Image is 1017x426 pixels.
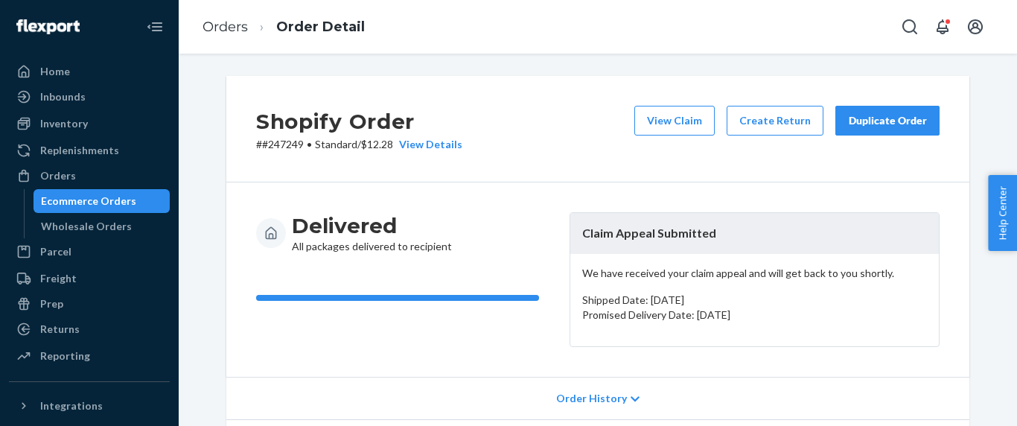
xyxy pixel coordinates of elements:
button: Help Center [988,175,1017,251]
div: Prep [40,296,63,311]
ol: breadcrumbs [191,5,377,49]
h3: Delivered [292,212,452,239]
a: Reporting [9,344,170,368]
button: Integrations [9,394,170,418]
a: Orders [9,164,170,188]
div: Wholesale Orders [41,219,132,234]
button: Create Return [727,106,823,136]
a: Ecommerce Orders [34,189,170,213]
button: View Details [393,137,462,152]
a: Freight [9,267,170,290]
button: Close Navigation [140,12,170,42]
header: Claim Appeal Submitted [570,213,939,254]
span: Order History [556,391,627,406]
a: Wholesale Orders [34,214,170,238]
a: Orders [203,19,248,35]
button: View Claim [634,106,715,136]
p: Promised Delivery Date: [DATE] [582,308,927,322]
h2: Shopify Order [256,106,462,137]
div: Orders [40,168,76,183]
div: Integrations [40,398,103,413]
p: Shipped Date: [DATE] [582,293,927,308]
a: Prep [9,292,170,316]
div: Freight [40,271,77,286]
iframe: Opens a widget where you can chat to one of our agents [920,381,1002,419]
button: Open notifications [928,12,957,42]
p: We have received your claim appeal and will get back to you shortly. [582,266,927,281]
div: Duplicate Order [848,113,927,128]
img: Flexport logo [16,19,80,34]
button: Duplicate Order [835,106,940,136]
div: Ecommerce Orders [41,194,136,209]
div: Parcel [40,244,71,259]
a: Returns [9,317,170,341]
span: • [307,138,312,150]
a: Inventory [9,112,170,136]
div: Returns [40,322,80,337]
p: # #247249 / $12.28 [256,137,462,152]
button: Open account menu [960,12,990,42]
a: Parcel [9,240,170,264]
a: Home [9,60,170,83]
div: Inventory [40,116,88,131]
a: Replenishments [9,139,170,162]
div: Reporting [40,349,90,363]
div: All packages delivered to recipient [292,212,452,254]
div: Home [40,64,70,79]
div: Replenishments [40,143,119,158]
span: Standard [315,138,357,150]
a: Order Detail [276,19,365,35]
div: Inbounds [40,89,86,104]
a: Inbounds [9,85,170,109]
button: Open Search Box [895,12,925,42]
